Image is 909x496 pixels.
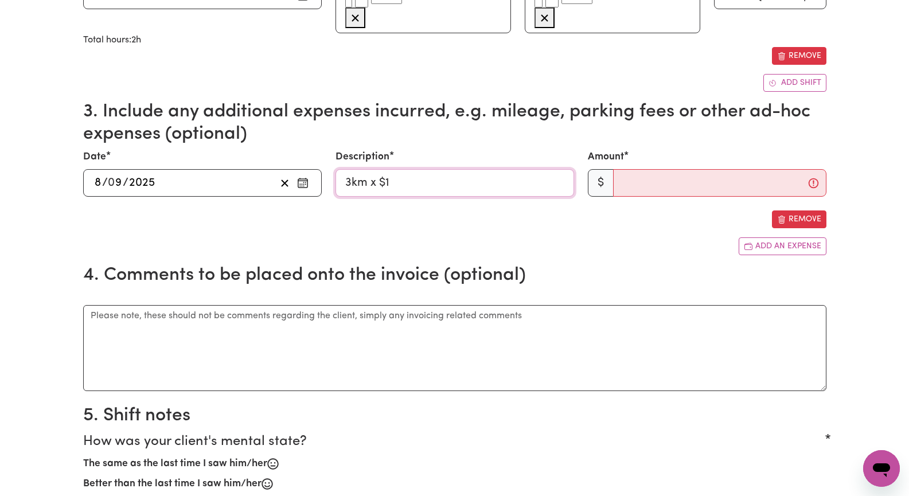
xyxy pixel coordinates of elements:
[102,177,108,189] span: /
[83,456,267,471] label: The same as the last time I saw him/her
[83,431,826,452] legend: How was your client's mental state?
[772,47,826,65] button: Remove this shift
[294,174,312,192] button: Enter the date of expense
[588,150,624,165] label: Amount
[83,150,106,165] label: Date
[83,405,826,427] h2: 5. Shift notes
[108,177,115,189] span: 0
[863,450,900,487] iframe: Button to launch messaging window
[739,237,826,255] button: Add another expense
[763,74,826,92] button: Add another shift
[94,174,102,192] input: --
[128,174,155,192] input: ----
[83,477,262,491] label: Better than the last time I saw him/her
[123,177,128,189] span: /
[276,174,294,192] button: Clear date
[108,174,123,192] input: --
[83,36,141,45] span: Total hours worked: 2 hours
[83,101,826,145] h2: 3. Include any additional expenses incurred, e.g. mileage, parking fees or other ad-hoc expenses ...
[588,169,614,197] span: $
[335,150,389,165] label: Description
[83,264,826,286] h2: 4. Comments to be placed onto the invoice (optional)
[772,210,826,228] button: Remove this expense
